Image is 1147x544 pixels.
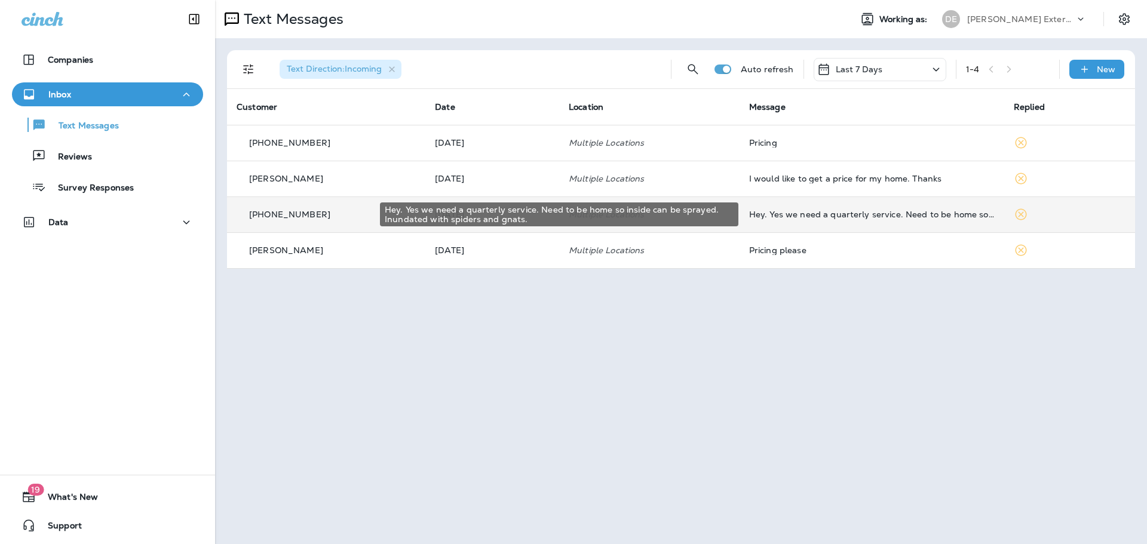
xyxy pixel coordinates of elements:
[249,138,330,147] p: [PHONE_NUMBER]
[966,64,979,74] div: 1 - 4
[967,14,1075,24] p: [PERSON_NAME] Exterminating
[12,48,203,72] button: Companies
[741,64,794,74] p: Auto refresh
[48,55,93,64] p: Companies
[435,245,550,255] p: Sep 19, 2025 10:07 AM
[836,64,883,74] p: Last 7 Days
[1014,102,1045,112] span: Replied
[12,143,203,168] button: Reviews
[749,174,995,183] div: I would like to get a price for my home. Thanks
[12,174,203,199] button: Survey Responses
[749,245,995,255] div: Pricing please
[569,174,730,183] p: Multiple Locations
[27,484,44,496] span: 19
[749,102,786,112] span: Message
[36,521,82,535] span: Support
[280,60,401,79] div: Text Direction:Incoming
[435,102,455,112] span: Date
[435,138,550,147] p: Sep 19, 2025 01:13 PM
[239,10,344,28] p: Text Messages
[237,57,260,81] button: Filters
[1114,8,1135,30] button: Settings
[47,121,119,132] p: Text Messages
[249,210,330,219] p: [PHONE_NUMBER]
[749,138,995,147] div: Pricing
[46,183,134,194] p: Survey Responses
[435,174,550,183] p: Sep 19, 2025 10:59 AM
[942,10,960,28] div: DE
[569,245,730,255] p: Multiple Locations
[569,138,730,147] p: Multiple Locations
[1097,64,1115,74] p: New
[249,174,323,183] p: [PERSON_NAME]
[879,14,930,24] span: Working as:
[237,102,277,112] span: Customer
[48,90,71,99] p: Inbox
[380,202,738,226] div: Hey. Yes we need a quarterly service. Need to be home so inside can be sprayed. Inundated with sp...
[36,492,98,506] span: What's New
[249,245,323,255] p: [PERSON_NAME]
[12,112,203,137] button: Text Messages
[177,7,211,31] button: Collapse Sidebar
[287,63,382,74] span: Text Direction : Incoming
[569,102,603,112] span: Location
[681,57,705,81] button: Search Messages
[749,210,995,219] div: Hey. Yes we need a quarterly service. Need to be home so inside can be sprayed. Inundated with sp...
[12,514,203,537] button: Support
[12,210,203,234] button: Data
[48,217,69,227] p: Data
[46,152,92,163] p: Reviews
[12,82,203,106] button: Inbox
[12,485,203,509] button: 19What's New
